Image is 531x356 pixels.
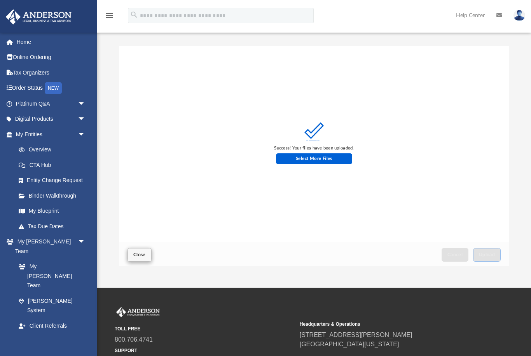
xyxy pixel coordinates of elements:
a: Entity Change Request [11,173,97,188]
span: arrow_drop_down [78,234,93,250]
a: CTA Hub [11,157,97,173]
a: menu [105,15,114,20]
span: arrow_drop_down [78,96,93,112]
i: menu [105,11,114,20]
a: Digital Productsarrow_drop_down [5,111,97,127]
a: Tax Due Dates [11,219,97,234]
img: Anderson Advisors Platinum Portal [115,307,161,317]
a: Tax Organizers [5,65,97,80]
div: Upload [119,46,509,267]
a: [PERSON_NAME] System [11,293,93,318]
small: TOLL FREE [115,325,294,332]
img: Anderson Advisors Platinum Portal [3,9,74,24]
a: Order StatusNEW [5,80,97,96]
span: Cancel [447,252,463,257]
span: arrow_drop_down [78,127,93,142]
a: Platinum Q&Aarrow_drop_down [5,96,97,111]
a: My [PERSON_NAME] Teamarrow_drop_down [5,234,93,259]
a: [STREET_ADDRESS][PERSON_NAME] [300,332,412,338]
img: User Pic [514,10,525,21]
label: Select More Files [276,153,353,164]
div: grid [119,46,509,243]
a: Client Referrals [11,318,93,333]
a: 800.706.4741 [115,336,153,343]
button: Cancel [442,248,469,262]
i: search [130,10,138,19]
span: Upload [479,252,495,257]
a: My Entitiesarrow_drop_down [5,127,97,142]
button: Close [128,248,152,262]
span: arrow_drop_down [78,111,93,127]
button: Upload [473,248,501,262]
small: Headquarters & Operations [300,321,479,328]
div: NEW [45,82,62,94]
div: Success! Your files have been uploaded. [274,145,354,152]
a: [GEOGRAPHIC_DATA][US_STATE] [300,341,399,347]
a: Online Ordering [5,50,97,65]
a: My Blueprint [11,203,93,219]
a: My [PERSON_NAME] Team [11,259,89,293]
span: Close [133,252,146,257]
a: Overview [11,142,97,158]
a: Home [5,34,97,50]
a: Binder Walkthrough [11,188,97,203]
small: SUPPORT [115,347,294,354]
